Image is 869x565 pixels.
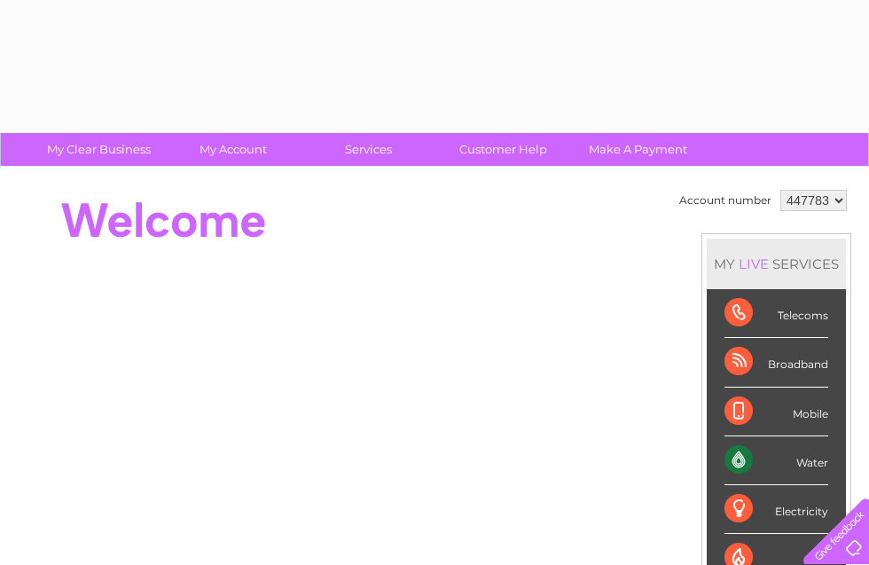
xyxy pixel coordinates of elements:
[724,338,828,387] div: Broadband
[675,185,776,216] td: Account number
[724,485,828,534] div: Electricity
[707,239,846,289] div: MY SERVICES
[724,289,828,338] div: Telecoms
[565,133,711,166] a: Make A Payment
[295,133,442,166] a: Services
[724,436,828,485] div: Water
[724,388,828,436] div: Mobile
[26,133,172,166] a: My Clear Business
[160,133,307,166] a: My Account
[735,255,772,272] div: LIVE
[430,133,576,166] a: Customer Help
